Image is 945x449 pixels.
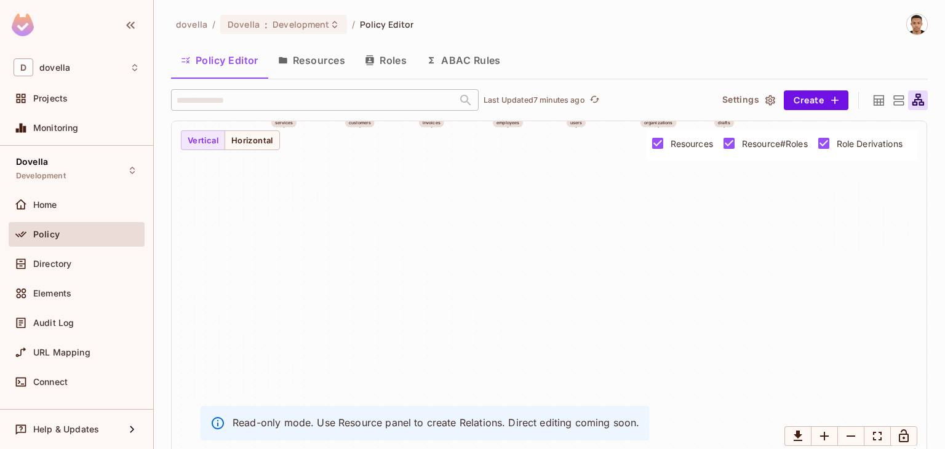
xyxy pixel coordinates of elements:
[225,130,280,150] button: Horizontal
[784,426,917,446] div: Small button group
[228,18,260,30] span: Dovella
[171,45,268,76] button: Policy Editor
[718,121,730,125] div: drafts
[417,45,511,76] button: ABAC Rules
[588,93,602,108] button: refresh
[589,94,600,106] span: refresh
[355,45,417,76] button: Roles
[907,14,927,34] img: Nick Payano Guzmán
[360,18,414,30] span: Policy Editor
[742,138,808,149] span: Resource#Roles
[33,229,60,239] span: Policy
[176,18,207,30] span: the active workspace
[33,424,99,434] span: Help & Updates
[567,119,586,127] span: users
[837,426,864,446] button: Zoom Out
[585,93,602,108] span: Click to refresh data
[273,18,329,30] span: Development
[714,119,734,127] span: drafts
[264,20,268,30] span: :
[268,45,355,76] button: Resources
[671,138,713,149] span: Resources
[181,130,225,150] button: Vertical
[423,121,441,125] div: invoices
[890,426,917,446] button: Lock Graph
[33,377,68,387] span: Connect
[271,119,297,127] span: services
[784,90,848,110] button: Create
[33,259,71,269] span: Directory
[33,200,57,210] span: Home
[12,14,34,36] img: SReyMgAAAABJRU5ErkJggg==
[496,121,519,125] div: employees
[181,130,280,150] div: Small button group
[419,119,444,127] span: invoices
[811,426,838,446] button: Zoom In
[14,58,33,76] span: D
[784,426,811,446] button: Download graph as image
[493,119,523,127] span: employees
[212,18,215,30] li: /
[33,288,71,298] span: Elements
[352,18,355,30] li: /
[345,119,375,127] span: customers
[864,426,891,446] button: Fit View
[640,119,676,127] span: organizations
[33,93,68,103] span: Projects
[837,138,903,149] span: Role Derivations
[717,90,779,110] button: Settings
[16,157,48,167] span: Dovella
[644,121,672,125] div: organizations
[570,121,582,125] div: users
[233,416,639,429] p: Read-only mode. Use Resource panel to create Relations. Direct editing coming soon.
[39,63,70,73] span: Workspace: dovella
[349,121,371,125] div: customers
[33,318,74,328] span: Audit Log
[33,123,79,133] span: Monitoring
[33,348,90,357] span: URL Mapping
[275,121,293,125] div: services
[16,171,66,181] span: Development
[484,95,585,105] p: Last Updated 7 minutes ago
